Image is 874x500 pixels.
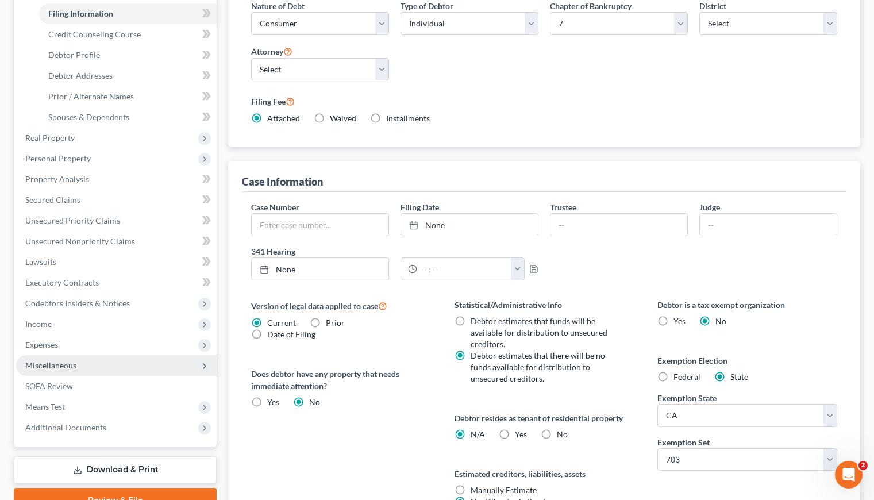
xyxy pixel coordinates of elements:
span: Date of Filing [267,329,315,339]
span: Current [267,318,296,328]
span: Manually Estimate [471,485,537,495]
span: Means Test [25,402,65,411]
span: Real Property [25,133,75,143]
a: Prior / Alternate Names [39,86,217,107]
span: Lawsuits [25,257,56,267]
span: 2 [858,461,868,470]
span: Property Analysis [25,174,89,184]
span: Debtor estimates that there will be no funds available for distribution to unsecured creditors. [471,351,605,383]
label: Filing Date [401,201,439,213]
label: Debtor is a tax exempt organization [657,299,837,311]
span: State [730,372,748,382]
label: 341 Hearing [245,245,544,257]
a: Unsecured Priority Claims [16,210,217,231]
label: Trustee [550,201,576,213]
a: Download & Print [14,456,217,483]
span: Yes [673,316,686,326]
a: Debtor Profile [39,45,217,66]
span: No [309,397,320,407]
input: -- : -- [417,258,511,280]
span: Attached [267,113,300,123]
span: Debtor estimates that funds will be available for distribution to unsecured creditors. [471,316,607,349]
label: Exemption Set [657,436,710,448]
span: No [715,316,726,326]
span: Spouses & Dependents [48,112,129,122]
label: Exemption State [657,392,717,404]
span: Personal Property [25,153,91,163]
a: Property Analysis [16,169,217,190]
a: None [252,258,388,280]
label: Version of legal data applied to case [251,299,431,313]
span: Income [25,319,52,329]
span: Yes [515,429,527,439]
a: Executory Contracts [16,272,217,293]
a: Secured Claims [16,190,217,210]
span: Prior / Alternate Names [48,91,134,101]
span: N/A [471,429,485,439]
a: Filing Information [39,3,217,24]
label: Case Number [251,201,299,213]
a: Lawsuits [16,252,217,272]
span: Waived [330,113,356,123]
span: Additional Documents [25,422,106,432]
label: Filing Fee [251,94,837,108]
span: Prior [326,318,345,328]
span: Installments [386,113,430,123]
label: Debtor resides as tenant of residential property [455,412,634,424]
span: Debtor Addresses [48,71,113,80]
span: Filing Information [48,9,113,18]
span: Federal [673,372,700,382]
span: No [557,429,568,439]
input: -- [700,214,837,236]
span: Expenses [25,340,58,349]
span: Unsecured Nonpriority Claims [25,236,135,246]
input: Enter case number... [252,214,388,236]
span: Codebtors Insiders & Notices [25,298,130,308]
span: Unsecured Priority Claims [25,216,120,225]
label: Statistical/Administrative Info [455,299,634,311]
span: Credit Counseling Course [48,29,141,39]
span: Yes [267,397,279,407]
span: Executory Contracts [25,278,99,287]
a: None [401,214,538,236]
a: SOFA Review [16,376,217,397]
iframe: Intercom live chat [835,461,863,489]
label: Judge [699,201,720,213]
a: Unsecured Nonpriority Claims [16,231,217,252]
a: Spouses & Dependents [39,107,217,128]
div: Case Information [242,175,323,189]
a: Credit Counseling Course [39,24,217,45]
label: Does debtor have any property that needs immediate attention? [251,368,431,392]
input: -- [550,214,687,236]
label: Exemption Election [657,355,837,367]
a: Debtor Addresses [39,66,217,86]
span: Debtor Profile [48,50,100,60]
span: Secured Claims [25,195,80,205]
span: Miscellaneous [25,360,76,370]
span: SOFA Review [25,381,73,391]
label: Estimated creditors, liabilities, assets [455,468,634,480]
label: Attorney [251,44,292,58]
